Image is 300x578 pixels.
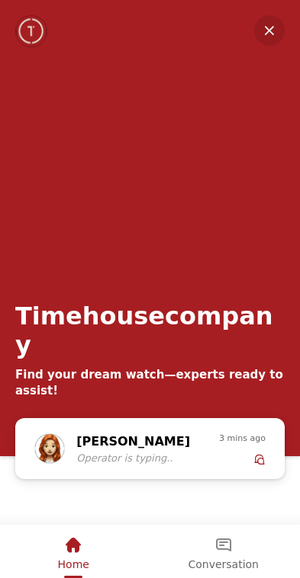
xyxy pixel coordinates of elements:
img: Profile picture of Eva Tyler [35,434,64,463]
span: Home [58,558,89,570]
span: 3 mins ago [219,432,266,445]
div: Chat with us now [15,418,285,479]
div: Eva Tyler [27,424,273,473]
img: Company logo [17,16,47,46]
em: Minimize [254,15,285,46]
span: Operator is typing.. [76,452,173,465]
div: Home [2,525,146,576]
div: Timehousecompany [15,302,285,359]
div: Conversation [149,525,299,576]
div: [PERSON_NAME] [76,432,198,452]
span: Conversation [189,558,259,570]
div: Find your dream watch—experts ready to assist! [15,367,285,399]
